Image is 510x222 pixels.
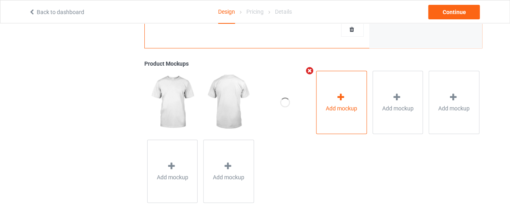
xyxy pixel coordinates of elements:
img: regular.jpg [147,71,198,133]
span: Add mockup [213,173,244,181]
div: Continue [428,5,480,19]
div: Product Mockups [144,60,482,68]
div: Add mockup [429,71,479,134]
div: Add mockup [203,139,254,203]
div: Add mockup [147,139,198,203]
div: Details [275,0,292,23]
div: Add mockup [373,71,423,134]
span: Add mockup [157,173,188,181]
span: Add mockup [326,104,357,112]
div: Add mockup [316,71,367,134]
span: Add mockup [382,104,413,112]
div: Design [218,0,235,24]
i: Remove mockup [305,66,315,75]
a: Back to dashboard [29,9,84,15]
div: Pricing [246,0,264,23]
span: Add mockup [438,104,470,112]
img: regular.jpg [203,71,254,133]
